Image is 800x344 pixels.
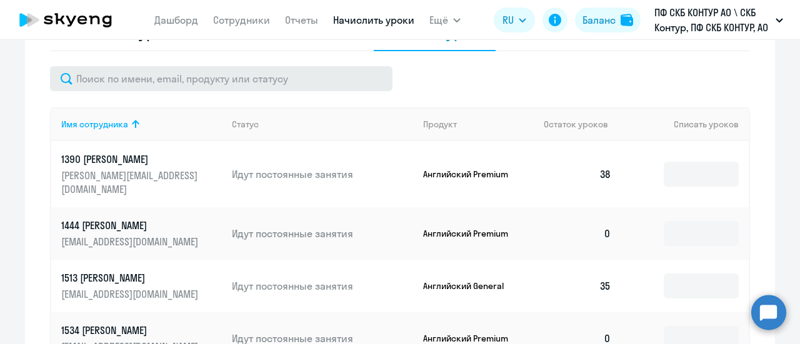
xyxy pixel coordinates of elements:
span: Ещё [429,12,448,27]
p: [EMAIL_ADDRESS][DOMAIN_NAME] [61,287,201,301]
th: Списать уроков [621,107,749,141]
div: Имя сотрудника [61,119,128,130]
td: 0 [534,207,621,260]
div: Баланс [582,12,616,27]
div: Продукт [423,119,457,130]
input: Поиск по имени, email, продукту или статусу [50,66,392,91]
div: Продукт [423,119,534,130]
p: 1390 [PERSON_NAME] [61,152,201,166]
span: RU [502,12,514,27]
p: Идут постоянные занятия [232,167,413,181]
button: Ещё [429,7,461,32]
a: Сотрудники [213,14,270,26]
p: Идут постоянные занятия [232,279,413,293]
p: Английский Premium [423,228,517,239]
p: Английский Premium [423,333,517,344]
p: [EMAIL_ADDRESS][DOMAIN_NAME] [61,235,201,248]
p: 1513 [PERSON_NAME] [61,271,201,285]
div: Статус [232,119,413,130]
img: balance [621,14,633,26]
a: 1390 [PERSON_NAME][PERSON_NAME][EMAIL_ADDRESS][DOMAIN_NAME] [61,152,222,196]
p: Английский General [423,280,517,292]
td: 35 [534,260,621,312]
div: Статус [232,119,259,130]
a: Отчеты [285,14,318,26]
button: Балансbalance [575,7,641,32]
a: Дашборд [154,14,198,26]
div: Имя сотрудника [61,119,222,130]
a: Начислить уроки [333,14,414,26]
a: 1513 [PERSON_NAME][EMAIL_ADDRESS][DOMAIN_NAME] [61,271,222,301]
div: Остаток уроков [544,119,621,130]
button: RU [494,7,535,32]
span: Остаток уроков [544,119,608,130]
p: Идут постоянные занятия [232,227,413,240]
p: Английский Premium [423,169,517,180]
p: 1534 [PERSON_NAME] [61,323,201,337]
a: 1444 [PERSON_NAME][EMAIL_ADDRESS][DOMAIN_NAME] [61,219,222,248]
p: ПФ СКБ КОНТУР АО \ СКБ Контур, ПФ СКБ КОНТУР, АО [654,5,771,35]
button: ПФ СКБ КОНТУР АО \ СКБ Контур, ПФ СКБ КОНТУР, АО [648,5,789,35]
td: 38 [534,141,621,207]
p: 1444 [PERSON_NAME] [61,219,201,232]
p: [PERSON_NAME][EMAIL_ADDRESS][DOMAIN_NAME] [61,169,201,196]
